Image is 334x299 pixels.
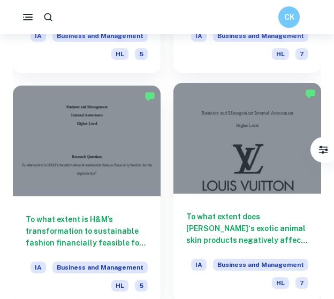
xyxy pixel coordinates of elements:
span: Business and Management [213,30,308,42]
span: 7 [295,48,308,60]
span: HL [272,48,289,60]
span: Business and Management [52,262,148,273]
span: HL [272,277,289,289]
span: IA [31,262,46,273]
span: Business and Management [52,30,148,42]
span: 7 [295,277,308,289]
h6: To what extent does [PERSON_NAME]‘s exotic animal skin products negatively affect its brand image... [186,211,308,246]
h6: To what extent is H&M’s transformation to sustainable fashion financially feasible for the organi... [26,213,148,249]
span: IA [191,30,207,42]
h6: CK [283,11,295,23]
span: HL [111,48,128,60]
span: IA [31,30,46,42]
button: Filter [313,139,334,160]
span: 5 [135,48,148,60]
button: CK [278,6,300,28]
span: IA [191,259,207,271]
img: Marked [145,91,155,102]
span: HL [111,280,128,292]
span: 5 [135,280,148,292]
span: Business and Management [213,259,308,271]
img: Marked [305,88,316,99]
